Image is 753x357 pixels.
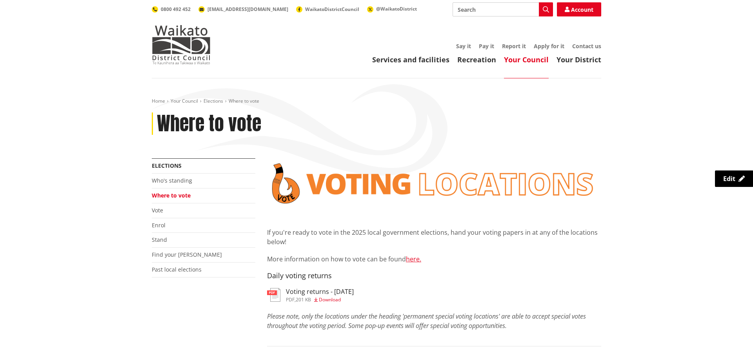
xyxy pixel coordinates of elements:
a: Your Council [171,98,198,104]
span: @WaikatoDistrict [376,5,417,12]
a: Who's standing [152,177,192,184]
a: Enrol [152,221,166,229]
a: Elections [204,98,223,104]
span: WaikatoDistrictCouncil [305,6,359,13]
a: Find your [PERSON_NAME] [152,251,222,258]
a: Your District [557,55,601,64]
div: , [286,297,354,302]
a: Voting returns - [DATE] pdf,201 KB Download [267,288,354,302]
a: Elections [152,162,182,169]
a: Where to vote [152,192,191,199]
a: Recreation [457,55,496,64]
input: Search input [453,2,553,16]
a: Contact us [572,42,601,50]
img: Waikato District Council - Te Kaunihera aa Takiwaa o Waikato [152,25,211,64]
span: Edit [723,174,735,183]
h3: Voting returns - [DATE] [286,288,354,295]
img: voting locations banner [267,158,601,208]
span: [EMAIL_ADDRESS][DOMAIN_NAME] [207,6,288,13]
a: Past local elections [152,266,202,273]
a: [EMAIL_ADDRESS][DOMAIN_NAME] [198,6,288,13]
a: 0800 492 452 [152,6,191,13]
h4: Daily voting returns [267,272,601,280]
span: pdf [286,296,295,303]
nav: breadcrumb [152,98,601,105]
p: If you're ready to vote in the 2025 local government elections, hand your voting papers in at any... [267,228,601,246]
a: Pay it [479,42,494,50]
a: WaikatoDistrictCouncil [296,6,359,13]
span: Download [319,296,341,303]
em: Please note, only the locations under the heading 'permanent special voting locations' are able t... [267,312,586,330]
a: Apply for it [534,42,564,50]
p: More information on how to vote can be found [267,254,601,264]
span: 201 KB [296,296,311,303]
span: Where to vote [229,98,259,104]
a: Account [557,2,601,16]
img: document-pdf.svg [267,288,280,302]
a: Your Council [504,55,549,64]
a: Home [152,98,165,104]
a: @WaikatoDistrict [367,5,417,12]
a: Stand [152,236,167,243]
a: Report it [502,42,526,50]
a: here. [406,255,421,263]
span: 0800 492 452 [161,6,191,13]
h1: Where to vote [157,112,261,135]
a: Services and facilities [372,55,449,64]
a: Edit [715,170,753,187]
a: Say it [456,42,471,50]
a: Vote [152,207,163,214]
